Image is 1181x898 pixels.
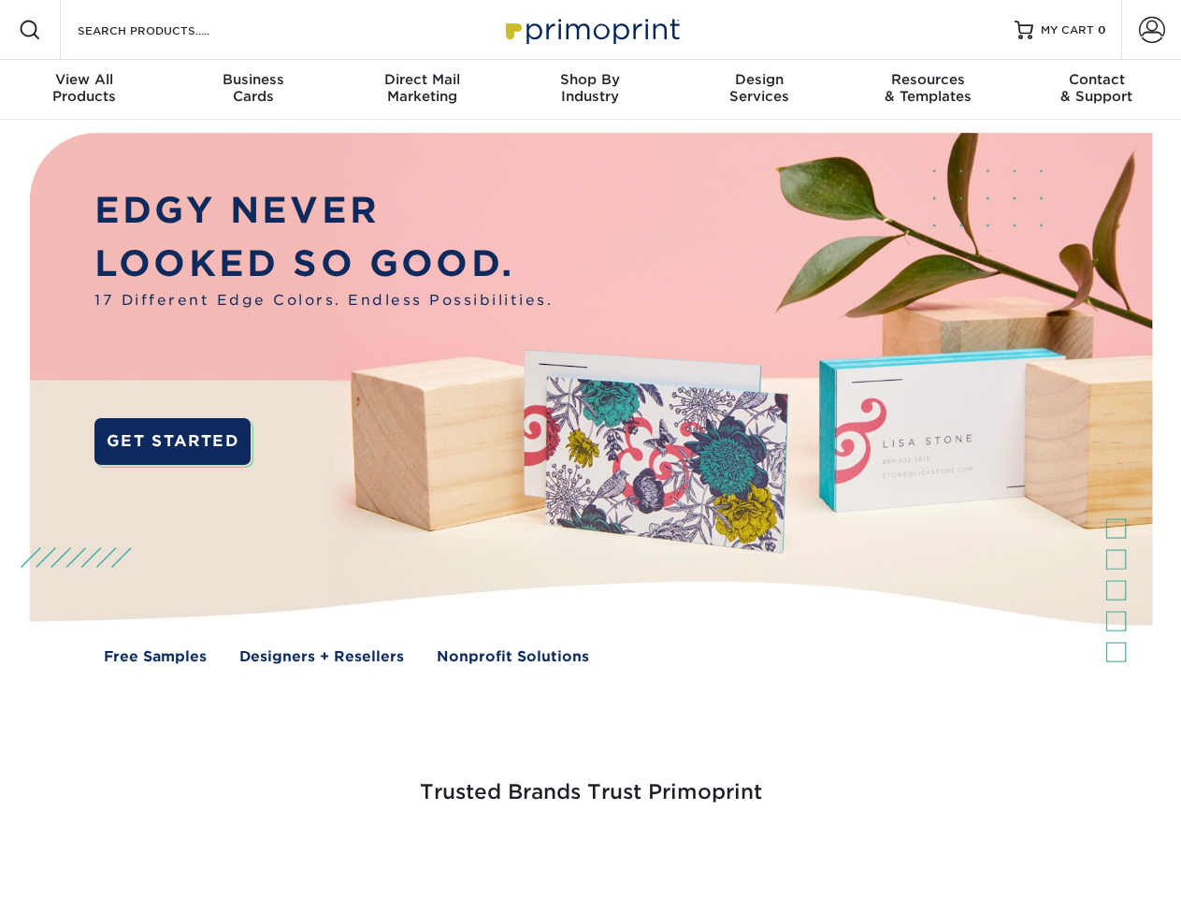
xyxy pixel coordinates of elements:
div: Marketing [338,71,506,105]
a: Designers + Resellers [239,646,404,668]
a: Contact& Support [1013,60,1181,120]
span: Contact [1013,71,1181,88]
span: 0 [1098,23,1106,36]
img: Amazon [832,853,833,854]
span: Shop By [506,71,674,88]
span: Design [675,71,843,88]
p: EDGY NEVER [94,184,553,238]
img: Primoprint [497,9,684,50]
span: Business [168,71,337,88]
img: Smoothie King [136,853,137,854]
a: Direct MailMarketing [338,60,506,120]
img: Goodwill [1010,853,1011,854]
div: & Support [1013,71,1181,105]
div: Industry [506,71,674,105]
div: & Templates [843,71,1012,105]
h3: Trusted Brands Trust Primoprint [44,735,1138,827]
img: Google [477,853,478,854]
input: SEARCH PRODUCTS..... [76,19,258,41]
span: Direct Mail [338,71,506,88]
a: DesignServices [675,60,843,120]
div: Services [675,71,843,105]
div: Cards [168,71,337,105]
a: Resources& Templates [843,60,1012,120]
a: Shop ByIndustry [506,60,674,120]
a: BusinessCards [168,60,337,120]
a: Nonprofit Solutions [437,646,589,668]
a: GET STARTED [94,418,251,465]
span: 17 Different Edge Colors. Endless Possibilities. [94,290,553,311]
p: LOOKED SO GOOD. [94,238,553,291]
span: Resources [843,71,1012,88]
span: MY CART [1041,22,1094,38]
a: Free Samples [104,646,207,668]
